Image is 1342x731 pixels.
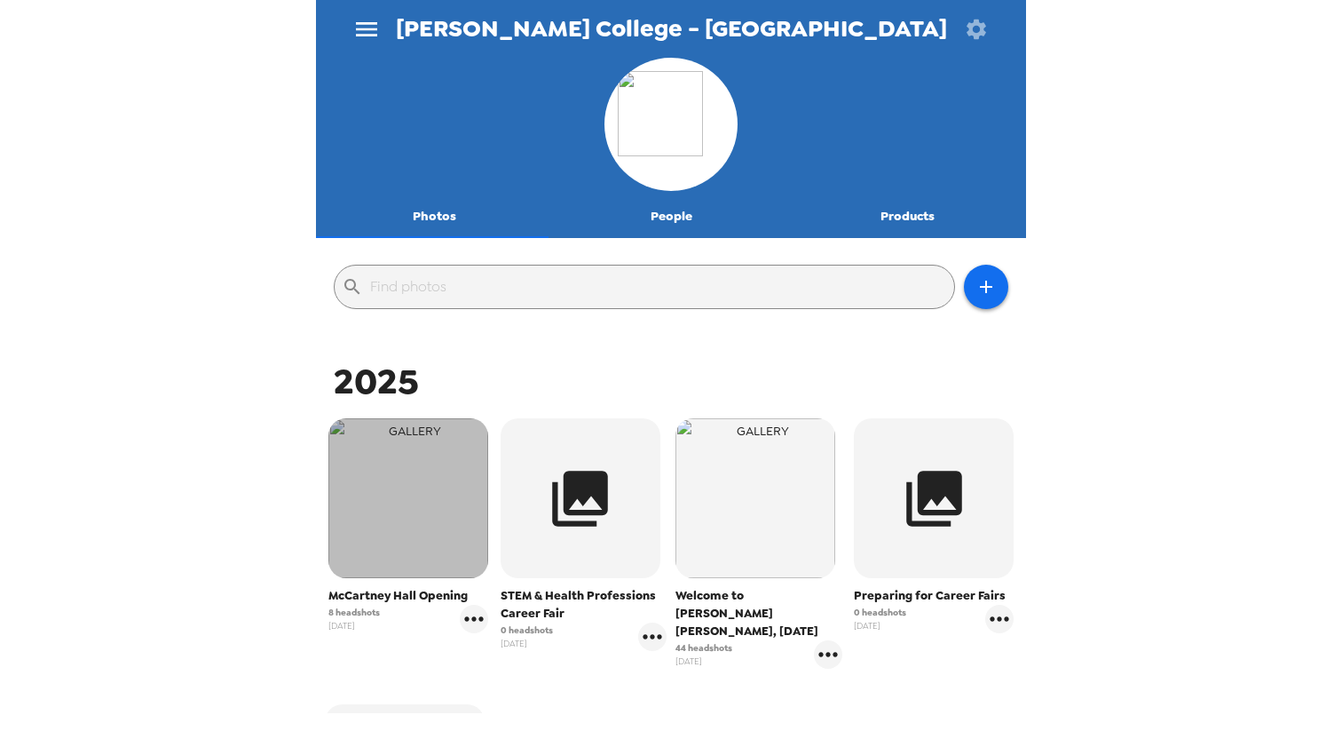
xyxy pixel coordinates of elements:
span: 0 headshots [501,624,553,637]
button: gallery menu [814,640,842,669]
button: Products [789,195,1026,238]
img: gallery [675,418,835,578]
span: [DATE] [854,619,906,632]
button: People [553,195,790,238]
span: 2025 [334,358,419,405]
span: 8 headshots [328,606,380,619]
span: Welcome to [PERSON_NAME] [PERSON_NAME], [DATE] [675,587,842,640]
span: 0 headshots [854,606,906,619]
span: [PERSON_NAME] College - [GEOGRAPHIC_DATA] [396,17,947,41]
button: gallery menu [985,605,1014,633]
button: gallery menu [460,605,488,633]
button: Photos [316,195,553,238]
span: [DATE] [501,637,553,650]
img: gallery [328,418,488,578]
span: McCartney Hall Opening [328,587,488,605]
span: [DATE] [675,655,732,668]
span: Preparing for Career Fairs [854,587,1014,605]
span: 44 headshots [675,641,732,655]
input: Find photos [370,273,947,301]
span: [DATE] [328,619,380,632]
span: STEM & Health Professions Career Fair [501,587,667,623]
img: org logo [618,71,724,178]
button: gallery menu [638,623,667,651]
